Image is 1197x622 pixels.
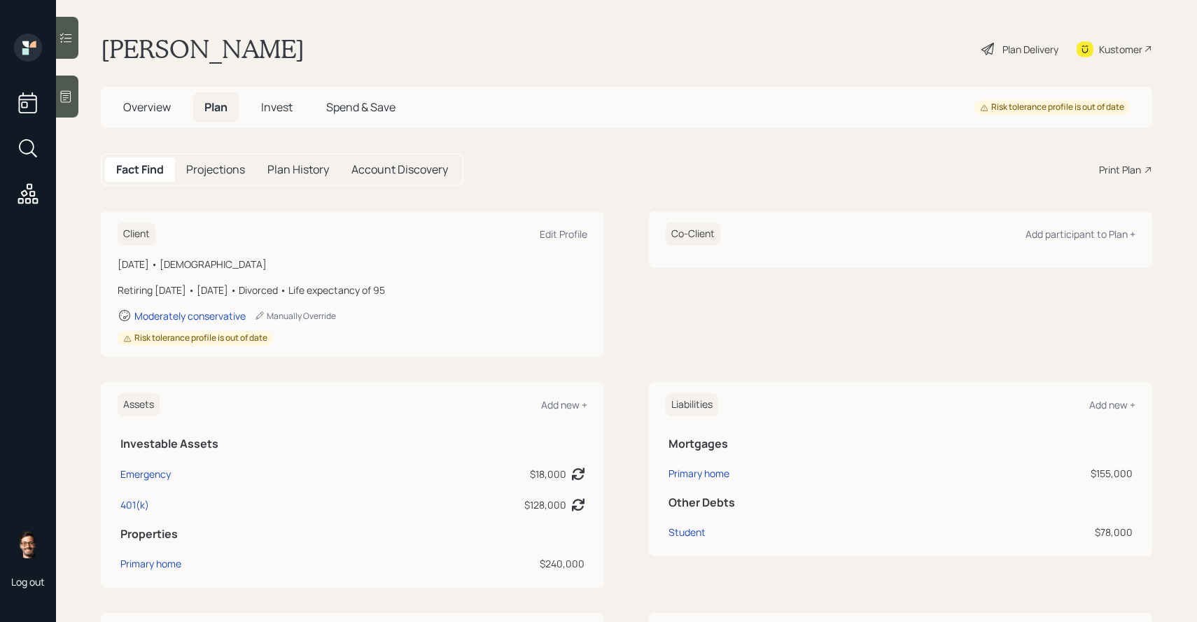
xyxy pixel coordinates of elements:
[186,163,245,176] h5: Projections
[123,332,267,344] div: Risk tolerance profile is out of date
[326,99,395,115] span: Spend & Save
[1002,42,1058,57] div: Plan Delivery
[118,283,587,297] div: Retiring [DATE] • [DATE] • Divorced • Life expectancy of 95
[120,556,181,571] div: Primary home
[540,227,587,241] div: Edit Profile
[668,437,1133,451] h5: Mortgages
[1089,398,1135,411] div: Add new +
[356,556,584,571] div: $240,000
[541,398,587,411] div: Add new +
[668,525,706,539] div: Student
[118,222,155,246] h6: Client
[1099,162,1141,177] div: Print Plan
[118,257,587,271] div: [DATE] • [DEMOGRAPHIC_DATA]
[120,437,584,451] h5: Investable Assets
[942,525,1133,539] div: $78,000
[524,497,566,512] div: $128,000
[101,34,304,64] h1: [PERSON_NAME]
[668,496,1133,509] h5: Other Debts
[120,497,149,512] div: 401(k)
[980,101,1124,113] div: Risk tolerance profile is out of date
[261,99,293,115] span: Invest
[1099,42,1142,57] div: Kustomer
[134,309,246,323] div: Moderately conservative
[14,530,42,558] img: sami-boghos-headshot.png
[530,467,566,481] div: $18,000
[1025,227,1135,241] div: Add participant to Plan +
[204,99,227,115] span: Plan
[120,528,584,541] h5: Properties
[123,99,171,115] span: Overview
[351,163,448,176] h5: Account Discovery
[267,163,329,176] h5: Plan History
[254,310,336,322] div: Manually Override
[942,466,1133,481] div: $155,000
[118,393,160,416] h6: Assets
[666,222,720,246] h6: Co-Client
[666,393,718,416] h6: Liabilities
[11,575,45,588] div: Log out
[116,163,164,176] h5: Fact Find
[120,467,171,481] div: Emergency
[668,466,729,481] div: Primary home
